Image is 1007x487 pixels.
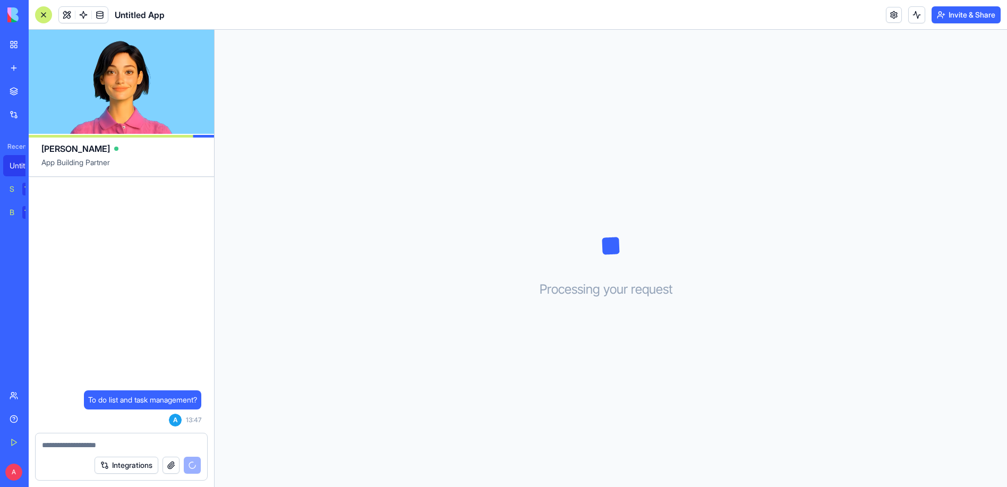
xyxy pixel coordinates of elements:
[10,160,39,171] div: Untitled App
[22,183,39,195] div: TRY
[10,207,15,218] div: Blog Generation Pro
[115,8,165,21] span: Untitled App
[95,457,158,474] button: Integrations
[186,416,201,424] span: 13:47
[932,6,1001,23] button: Invite & Share
[41,157,201,176] span: App Building Partner
[169,414,182,426] span: A
[10,184,15,194] div: Social Media Content Generator
[3,178,46,200] a: Social Media Content GeneratorTRY
[3,155,46,176] a: Untitled App
[3,202,46,223] a: Blog Generation ProTRY
[7,7,73,22] img: logo
[3,142,25,151] span: Recent
[540,281,682,298] h3: Processing your request
[22,206,39,219] div: TRY
[88,395,197,405] span: To do list and task management?
[5,464,22,481] span: A
[41,142,110,155] span: [PERSON_NAME]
